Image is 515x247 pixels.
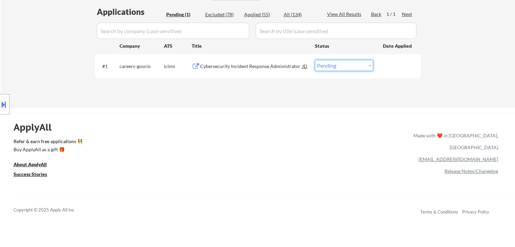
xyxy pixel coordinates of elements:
[386,11,402,18] div: 1 / 1
[284,11,318,18] div: All (134)
[327,11,363,18] div: View All Results
[164,43,192,49] div: ATS
[166,11,200,18] div: Pending (1)
[419,156,498,162] a: [EMAIL_ADDRESS][DOMAIN_NAME]
[97,23,249,39] input: Search by company (case sensitive)
[14,171,56,179] a: Success Stories
[205,11,239,18] div: Excluded (78)
[402,11,413,18] div: Next
[315,40,373,52] div: Status
[200,63,302,70] div: Cybersecurity Incident Response Administrator
[120,43,164,49] div: Company
[164,63,192,70] div: icims
[192,43,308,49] div: Title
[445,168,498,174] a: Release Notes/Changelog
[371,11,382,18] div: Back
[256,23,416,39] input: Search by title (case sensitive)
[411,130,498,153] div: Made with ❤️ in [GEOGRAPHIC_DATA], [GEOGRAPHIC_DATA]
[14,139,272,146] a: Refer & earn free applications 👯‍♀️
[120,63,164,70] div: careers-govcio
[462,209,489,215] a: Privacy Policy
[14,171,47,177] u: Success Stories
[14,207,91,214] div: Copyright © 2025 Apply All Inc
[302,60,308,72] div: JD
[420,209,458,215] a: Terms & Conditions
[383,43,413,49] div: Date Applied
[244,11,278,18] div: Applied (55)
[97,8,164,16] div: Applications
